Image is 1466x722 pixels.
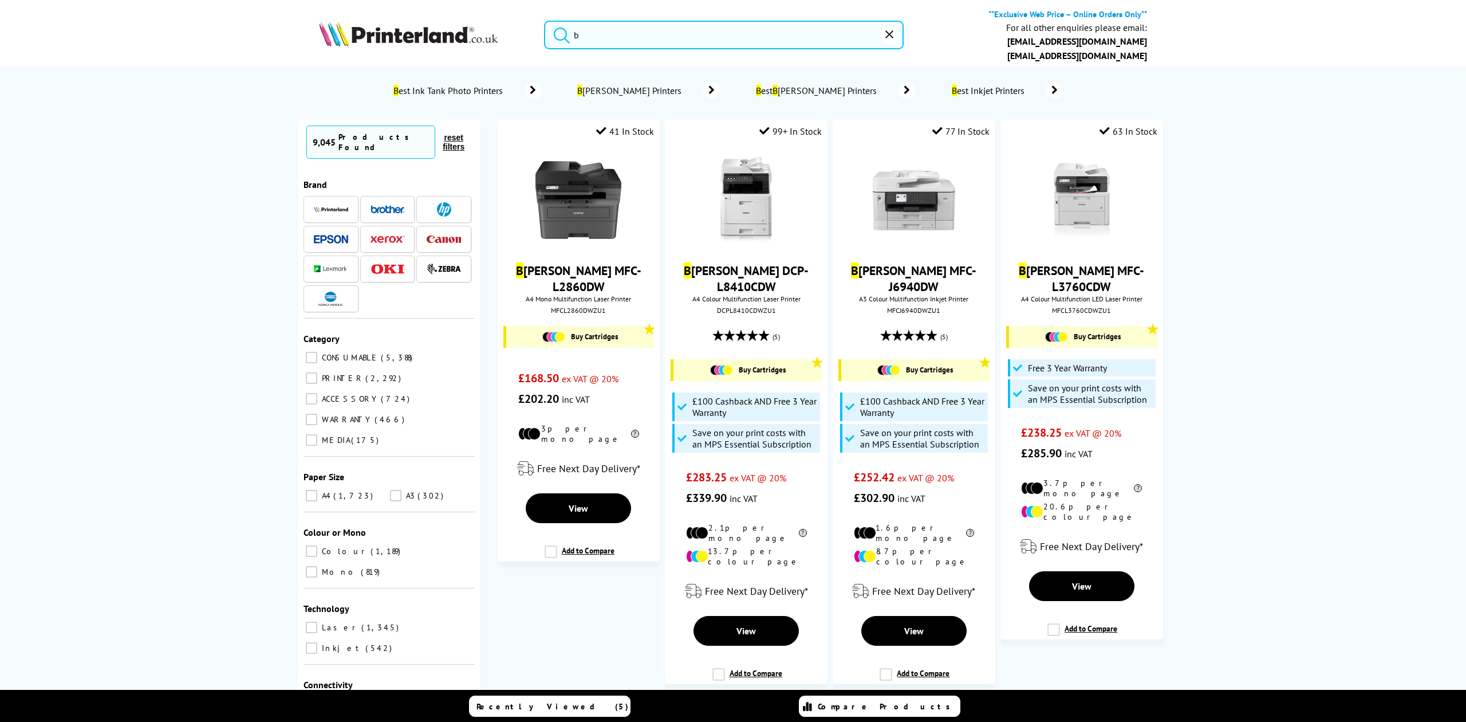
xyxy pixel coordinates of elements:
a: View [526,493,631,523]
input: Inkjet 542 [306,642,317,654]
span: ex VAT @ 20% [897,472,954,484]
span: (5) [940,326,948,348]
input: Mono 819 [306,566,317,578]
input: PRINTER 2,292 [306,372,317,384]
a: Buy Cartridges [512,332,648,342]
a: View [693,616,799,646]
button: reset filters [435,132,472,152]
div: DCPL8410CDWZU1 [673,306,818,315]
span: View [569,503,588,514]
span: £202.20 [518,391,559,406]
span: Laser [319,622,360,633]
span: Connectivity [304,679,353,690]
span: A4 Colour Multifunction LED Laser Printer [1006,295,1157,303]
span: A4 Mono Multifunction Laser Printer [503,295,654,303]
div: modal_delivery [838,575,989,607]
img: Cartridges [1045,332,1068,342]
span: inc VAT [1065,448,1093,460]
span: ACCESSORY [319,394,380,404]
span: A3 [403,491,416,501]
b: **Exclusive Web Price – Online Orders Only** [988,9,1147,19]
label: Add to Compare [712,668,782,690]
a: Buy Cartridges [847,365,983,375]
mark: B [577,85,582,96]
div: modal_delivery [671,575,821,607]
span: £252.42 [854,470,894,485]
img: brother-MFC-L2860DW-front-small.jpg [535,157,621,243]
mark: B [393,85,399,96]
span: A3 Colour Multifunction Inkjet Printer [838,295,989,303]
a: Recently Viewed (5) [469,696,630,717]
img: Cartridges [877,365,900,375]
span: Mono [319,567,360,577]
a: Compare Products [799,696,960,717]
input: ACCESSORY 724 [306,393,317,405]
span: £283.25 [686,470,727,485]
a: B[PERSON_NAME] DCP-L8410CDW [684,262,809,295]
img: Xerox [371,236,405,244]
div: 99+ In Stock [759,125,822,137]
img: Lexmark [314,265,348,272]
span: View [904,625,924,637]
img: Zebra [427,263,461,274]
label: Add to Compare [880,668,949,690]
span: Save on your print costs with an MPS Essential Subscription [860,427,985,450]
a: Best Inkjet Printers [950,83,1063,99]
mark: B [952,85,957,96]
span: £339.90 [686,491,727,505]
img: Epson [314,235,348,244]
span: 5,388 [381,352,415,363]
img: Brother-MFC-J6940DW-Front-Small.jpg [871,157,957,243]
span: Buy Cartridges [1074,332,1121,342]
span: View [1072,580,1091,592]
mark: B [516,262,523,278]
div: 63 In Stock [1099,125,1157,137]
mark: B [851,262,858,278]
span: Brand [304,179,327,190]
mark: B [773,85,778,96]
a: B[PERSON_NAME] MFC-J6940DW [851,262,976,295]
input: MEDIA 175 [306,434,317,446]
span: Buy Cartridges [571,332,618,342]
span: £100 Cashback AND Free 3 Year Warranty [860,395,985,418]
span: Free 3 Year Warranty [1028,362,1107,374]
span: Colour or Mono [304,527,366,538]
span: PRINTER [319,373,364,383]
div: modal_delivery [1006,531,1157,563]
a: [EMAIL_ADDRESS][DOMAIN_NAME] [1007,50,1147,61]
img: Canon [427,236,461,243]
input: CONSUMABLE 5,388 [306,352,317,363]
span: est Inkjet Printers [950,85,1030,96]
span: A4 Colour Multifunction Laser Printer [671,295,821,303]
input: A3 302 [390,490,401,501]
span: ex VAT @ 20% [562,373,618,384]
mark: B [756,85,761,96]
span: Free Next Day Delivery* [705,584,808,598]
span: Buy Cartridges [739,365,786,375]
span: £100 Cashback AND Free 3 Year Warranty [692,395,817,418]
span: £238.25 [1021,425,1062,440]
span: Paper Size [304,471,344,482]
span: inc VAT [562,394,590,405]
span: 175 [351,435,381,445]
a: B[PERSON_NAME] Printers [576,83,720,99]
a: View [861,616,967,646]
div: Products Found [338,132,429,152]
input: A4 1,723 [306,490,317,501]
span: inc VAT [897,493,925,504]
span: View [736,625,756,637]
span: 302 [417,491,446,501]
span: 724 [381,394,412,404]
a: B[PERSON_NAME] MFC-L2860DW [516,262,641,295]
span: Free Next Day Delivery* [872,584,975,598]
span: (5) [773,326,780,348]
img: Cartridges [542,332,565,342]
a: Printerland Logo [319,21,530,49]
span: Recently Viewed (5) [476,701,629,712]
img: Printerland [314,206,348,212]
span: ex VAT @ 20% [730,472,786,484]
span: MEDIA [319,435,350,445]
span: Buy Cartridges [906,365,953,375]
div: For all other enquiries please email: [1006,22,1147,33]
